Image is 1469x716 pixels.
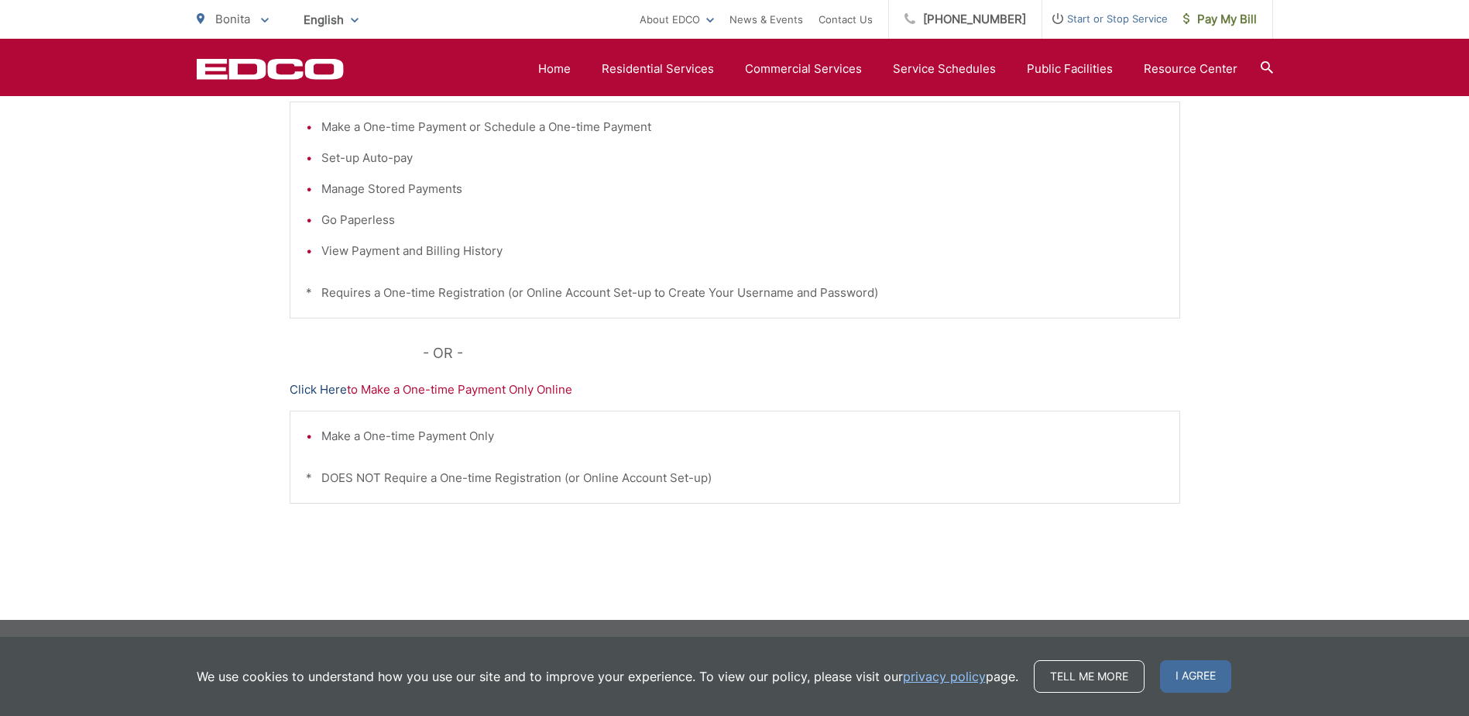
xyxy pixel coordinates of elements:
[1183,10,1257,29] span: Pay My Bill
[321,180,1164,198] li: Manage Stored Payments
[1160,660,1231,693] span: I agree
[321,211,1164,229] li: Go Paperless
[306,284,1164,302] p: * Requires a One-time Registration (or Online Account Set-up to Create Your Username and Password)
[1144,60,1237,78] a: Resource Center
[538,60,571,78] a: Home
[745,60,862,78] a: Commercial Services
[321,242,1164,260] li: View Payment and Billing History
[321,118,1164,136] li: Make a One-time Payment or Schedule a One-time Payment
[290,380,1180,399] p: to Make a One-time Payment Only Online
[197,667,1018,686] p: We use cookies to understand how you use our site and to improve your experience. To view our pol...
[321,427,1164,446] li: Make a One-time Payment Only
[292,6,370,33] span: English
[1027,60,1113,78] a: Public Facilities
[215,12,250,26] span: Bonita
[640,10,714,29] a: About EDCO
[819,10,873,29] a: Contact Us
[602,60,714,78] a: Residential Services
[423,342,1180,365] p: - OR -
[197,58,344,80] a: EDCD logo. Return to the homepage.
[893,60,996,78] a: Service Schedules
[729,10,803,29] a: News & Events
[290,380,347,399] a: Click Here
[903,667,986,686] a: privacy policy
[1034,660,1145,693] a: Tell me more
[306,469,1164,487] p: * DOES NOT Require a One-time Registration (or Online Account Set-up)
[321,149,1164,167] li: Set-up Auto-pay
